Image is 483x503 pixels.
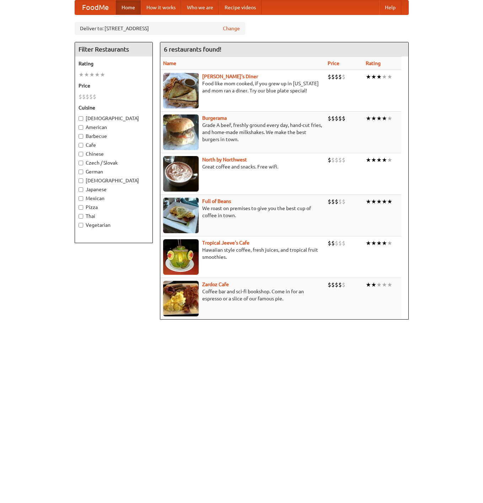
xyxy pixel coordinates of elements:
[379,0,401,15] a: Help
[79,152,83,156] input: Chinese
[338,114,342,122] li: $
[382,198,387,205] li: ★
[335,198,338,205] li: $
[371,114,376,122] li: ★
[79,150,149,157] label: Chinese
[366,281,371,289] li: ★
[116,0,141,15] a: Home
[82,93,86,101] li: $
[79,186,149,193] label: Japanese
[328,60,339,66] a: Price
[342,198,345,205] li: $
[79,134,83,139] input: Barbecue
[79,205,83,210] input: Pizza
[371,73,376,81] li: ★
[163,156,199,192] img: north.jpg
[79,143,83,148] input: Cafe
[328,281,331,289] li: $
[376,198,382,205] li: ★
[75,22,245,35] div: Deliver to: [STREET_ADDRESS]
[331,114,335,122] li: $
[335,239,338,247] li: $
[366,239,371,247] li: ★
[141,0,181,15] a: How it works
[328,114,331,122] li: $
[202,74,258,79] a: [PERSON_NAME]'s Diner
[328,73,331,81] li: $
[79,170,83,174] input: German
[84,71,89,79] li: ★
[371,198,376,205] li: ★
[335,281,338,289] li: $
[163,198,199,233] img: beans.jpg
[335,114,338,122] li: $
[79,168,149,175] label: German
[100,71,105,79] li: ★
[335,156,338,164] li: $
[387,281,392,289] li: ★
[163,60,176,66] a: Name
[202,198,231,204] a: Full of Beans
[181,0,219,15] a: Who we are
[387,156,392,164] li: ★
[163,246,322,261] p: Hawaiian style coffee, fresh juices, and tropical fruit smoothies.
[79,177,149,184] label: [DEMOGRAPHIC_DATA]
[219,0,262,15] a: Recipe videos
[163,163,322,170] p: Great coffee and snacks. Free wifi.
[387,239,392,247] li: ★
[79,116,83,121] input: [DEMOGRAPHIC_DATA]
[163,239,199,275] img: jeeves.jpg
[371,239,376,247] li: ★
[164,46,221,53] ng-pluralize: 6 restaurants found!
[79,213,149,220] label: Thai
[371,281,376,289] li: ★
[163,288,322,302] p: Coffee bar and sci-fi bookshop. Come in for an espresso or a slice of our famous pie.
[366,60,381,66] a: Rating
[79,195,149,202] label: Mexican
[79,104,149,111] h5: Cuisine
[202,282,229,287] b: Zardoz Cafe
[338,239,342,247] li: $
[382,239,387,247] li: ★
[338,281,342,289] li: $
[163,205,322,219] p: We roast on premises to give you the best cup of coffee in town.
[331,198,335,205] li: $
[79,141,149,149] label: Cafe
[387,114,392,122] li: ★
[342,156,345,164] li: $
[79,223,83,228] input: Vegetarian
[163,122,322,143] p: Grade A beef, freshly ground every day, hand-cut fries, and home-made milkshakes. We make the bes...
[366,114,371,122] li: ★
[366,198,371,205] li: ★
[202,115,227,121] b: Burgerama
[366,156,371,164] li: ★
[371,156,376,164] li: ★
[376,156,382,164] li: ★
[331,281,335,289] li: $
[376,281,382,289] li: ★
[163,80,322,94] p: Food like mom cooked, if you grew up in [US_STATE] and mom ran a diner. Try our blue plate special!
[79,71,84,79] li: ★
[338,198,342,205] li: $
[95,71,100,79] li: ★
[79,60,149,67] h5: Rating
[376,73,382,81] li: ★
[163,114,199,150] img: burgerama.jpg
[93,93,96,101] li: $
[79,159,149,166] label: Czech / Slovak
[335,73,338,81] li: $
[342,281,345,289] li: $
[387,73,392,81] li: ★
[79,82,149,89] h5: Price
[202,157,247,162] a: North by Northwest
[338,156,342,164] li: $
[79,161,83,165] input: Czech / Slovak
[382,156,387,164] li: ★
[223,25,240,32] a: Change
[79,125,83,130] input: American
[202,240,249,246] b: Tropical Jeeve's Cafe
[79,221,149,229] label: Vegetarian
[79,93,82,101] li: $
